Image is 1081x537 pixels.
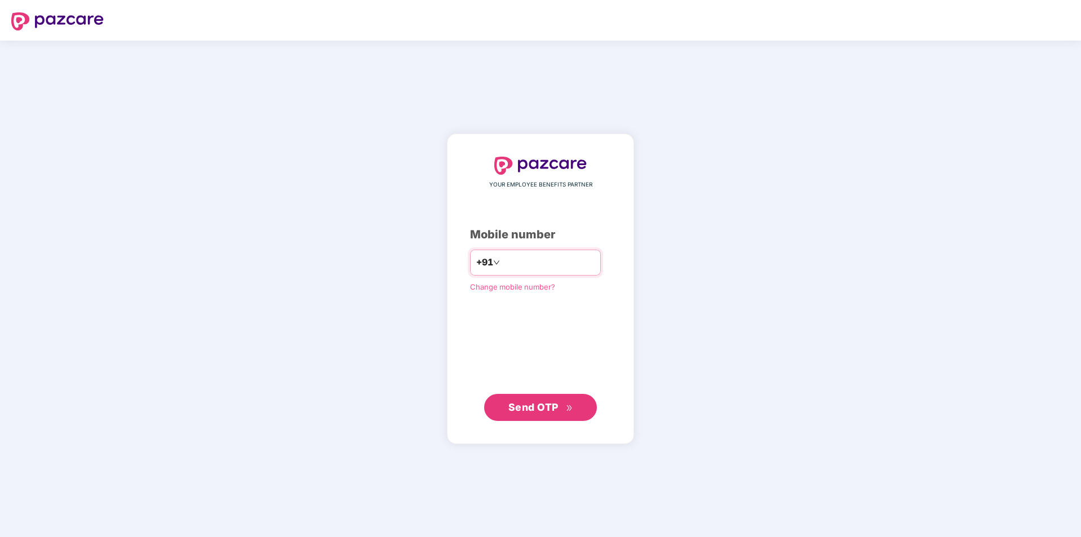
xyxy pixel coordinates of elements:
[508,401,559,413] span: Send OTP
[493,259,500,266] span: down
[470,282,555,291] a: Change mobile number?
[494,157,587,175] img: logo
[566,405,573,412] span: double-right
[489,180,592,189] span: YOUR EMPLOYEE BENEFITS PARTNER
[11,12,104,30] img: logo
[470,226,611,243] div: Mobile number
[484,394,597,421] button: Send OTPdouble-right
[476,255,493,269] span: +91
